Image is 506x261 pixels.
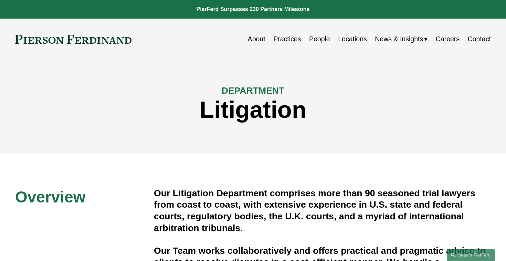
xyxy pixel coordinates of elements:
[468,32,491,46] a: Contact
[309,32,330,46] a: People
[338,32,367,46] a: Locations
[375,32,428,46] a: folder dropdown
[436,32,460,46] a: Careers
[273,32,301,46] a: Practices
[375,33,423,45] span: News & Insights
[248,32,265,46] a: About
[15,96,491,124] h1: Litigation
[222,85,285,96] span: DEPARTMENT
[447,249,495,261] a: Search this site
[15,188,85,206] span: Overview
[154,188,491,234] h4: Our Litigation Department comprises more than 90 seasoned trial lawyers from coast to coast, with...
